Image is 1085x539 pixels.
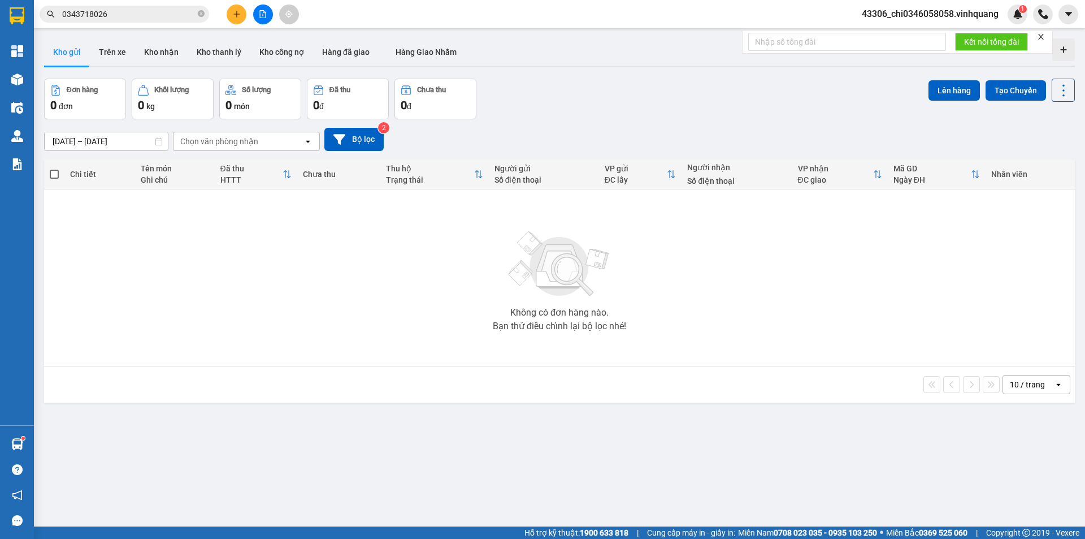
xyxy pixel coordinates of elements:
[524,527,628,539] span: Hỗ trợ kỹ thuật:
[1054,380,1063,389] svg: open
[880,531,883,535] span: ⚪️
[605,164,667,173] div: VP gửi
[401,98,407,112] span: 0
[738,527,877,539] span: Miền Nam
[1021,5,1025,13] span: 1
[748,33,946,51] input: Nhập số tổng đài
[1022,529,1030,537] span: copyright
[313,98,319,112] span: 0
[792,159,888,189] th: Toggle SortBy
[1013,9,1023,19] img: icon-new-feature
[141,175,209,184] div: Ghi chú
[329,86,350,94] div: Đã thu
[44,79,126,119] button: Đơn hàng0đơn
[45,132,168,150] input: Select a date range.
[227,5,246,24] button: plus
[141,164,209,173] div: Tên món
[47,10,55,18] span: search
[494,175,593,184] div: Số điện thoại
[493,322,626,331] div: Bạn thử điều chỉnh lại bộ lọc nhé!
[928,80,980,101] button: Lên hàng
[12,515,23,526] span: message
[44,38,90,66] button: Kho gửi
[234,102,250,111] span: món
[986,80,1046,101] button: Tạo Chuyến
[220,175,283,184] div: HTTT
[11,158,23,170] img: solution-icon
[798,175,873,184] div: ĐC giao
[893,164,971,173] div: Mã GD
[21,437,25,440] sup: 1
[324,128,384,151] button: Bộ lọc
[1052,38,1075,61] div: Tạo kho hàng mới
[279,5,299,24] button: aim
[510,308,609,317] div: Không có đơn hàng nào.
[233,10,241,18] span: plus
[599,159,682,189] th: Toggle SortBy
[70,170,129,179] div: Chi tiết
[154,86,189,94] div: Khối lượng
[774,528,877,537] strong: 0708 023 035 - 0935 103 250
[893,175,971,184] div: Ngày ĐH
[12,464,23,475] span: question-circle
[253,5,273,24] button: file-add
[494,164,593,173] div: Người gửi
[396,48,457,57] span: Hàng Giao Nhầm
[215,159,298,189] th: Toggle SortBy
[62,8,196,20] input: Tìm tên, số ĐT hoặc mã đơn
[886,527,967,539] span: Miền Bắc
[11,102,23,114] img: warehouse-icon
[50,98,57,112] span: 0
[687,163,786,172] div: Người nhận
[319,102,324,111] span: đ
[12,490,23,501] span: notification
[1010,379,1045,390] div: 10 / trang
[991,170,1069,179] div: Nhân viên
[798,164,873,173] div: VP nhận
[219,79,301,119] button: Số lượng0món
[59,102,73,111] span: đơn
[919,528,967,537] strong: 0369 525 060
[637,527,639,539] span: |
[307,79,389,119] button: Đã thu0đ
[303,137,313,146] svg: open
[285,10,293,18] span: aim
[132,79,214,119] button: Khối lượng0kg
[250,38,313,66] button: Kho công nợ
[580,528,628,537] strong: 1900 633 818
[303,170,375,179] div: Chưa thu
[1058,5,1078,24] button: caret-down
[1038,9,1048,19] img: phone-icon
[1019,5,1027,13] sup: 1
[11,130,23,142] img: warehouse-icon
[386,175,474,184] div: Trạng thái
[259,10,267,18] span: file-add
[135,38,188,66] button: Kho nhận
[853,7,1008,21] span: 43306_chi0346058058.vinhquang
[407,102,411,111] span: đ
[605,175,667,184] div: ĐC lấy
[11,45,23,57] img: dashboard-icon
[220,164,283,173] div: Đã thu
[198,9,205,20] span: close-circle
[11,74,23,85] img: warehouse-icon
[198,10,205,17] span: close-circle
[225,98,232,112] span: 0
[10,7,24,24] img: logo-vxr
[242,86,271,94] div: Số lượng
[180,136,258,147] div: Chọn văn phòng nhận
[976,527,978,539] span: |
[687,176,786,186] div: Số điện thoại
[188,38,250,66] button: Kho thanh lý
[90,38,135,66] button: Trên xe
[313,38,379,66] button: Hàng đã giao
[67,86,98,94] div: Đơn hàng
[146,102,155,111] span: kg
[503,225,616,304] img: svg+xml;base64,PHN2ZyBjbGFzcz0ibGlzdC1wbHVnX19zdmciIHhtbG5zPSJodHRwOi8vd3d3LnczLm9yZy8yMDAwL3N2Zy...
[138,98,144,112] span: 0
[386,164,474,173] div: Thu hộ
[394,79,476,119] button: Chưa thu0đ
[964,36,1019,48] span: Kết nối tổng đài
[888,159,986,189] th: Toggle SortBy
[11,438,23,450] img: warehouse-icon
